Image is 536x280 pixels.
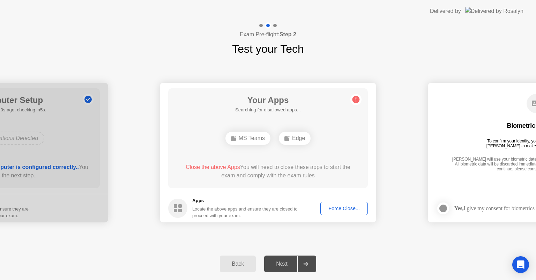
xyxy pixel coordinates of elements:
[264,256,316,272] button: Next
[279,132,311,145] div: Edge
[178,163,358,180] div: You will need to close these apps to start the exam and comply with the exam rules
[186,164,240,170] span: Close the above Apps
[225,132,270,145] div: MS Teams
[430,7,461,15] div: Delivered by
[266,261,297,267] div: Next
[220,256,256,272] button: Back
[235,106,301,113] h5: Searching for disallowed apps...
[323,206,365,211] div: Force Close...
[240,30,296,39] h4: Exam Pre-flight:
[235,94,301,106] h1: Your Apps
[280,31,296,37] b: Step 2
[465,7,523,15] img: Delivered by Rosalyn
[192,206,298,219] div: Locate the above apps and ensure they are closed to proceed with your exam.
[320,202,368,215] button: Force Close...
[222,261,254,267] div: Back
[454,205,463,211] strong: Yes,
[512,256,529,273] div: Open Intercom Messenger
[192,197,298,204] h5: Apps
[232,40,304,57] h1: Test your Tech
